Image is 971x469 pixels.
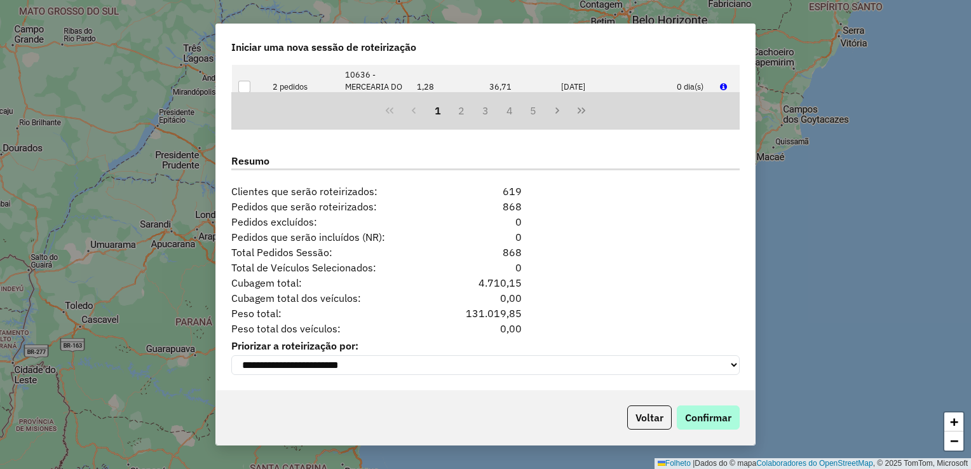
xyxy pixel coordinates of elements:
td: [DATE] [555,62,670,112]
a: Folheto [658,459,691,468]
span: Total de Veículos Selecionados: [224,260,442,275]
span: | [693,459,695,468]
td: 36,71 [482,62,555,112]
span: Iniciar uma nova sessão de roteirização [231,39,416,55]
button: Voltar [627,405,672,430]
td: 2 pedidos [266,62,339,112]
td: 10636 - MERCEARIA DO PUI [338,62,411,112]
span: Clientes que serão roteirizados: [224,184,442,199]
div: 0 [442,214,529,229]
div: 131.019,85 [442,306,529,321]
span: − [950,433,958,449]
button: Próxima Página [545,99,569,123]
span: Total Pedidos Sessão: [224,245,442,260]
button: 1 [426,99,450,123]
a: Ampliar [944,412,963,432]
div: 0,00 [442,290,529,306]
span: Pedidos que serão incluídos (NR): [224,229,442,245]
button: Confirmar [677,405,740,430]
button: 3 [473,99,498,123]
div: 4.710,15 [442,275,529,290]
td: 0 dia(s) [670,62,713,112]
span: + [950,414,958,430]
span: Peso total: [224,306,442,321]
label: Resumo [231,153,740,170]
label: Priorizar a roteirização por: [231,338,740,353]
div: 0 [442,260,529,275]
span: Pedidos que serão roteirizados: [224,199,442,214]
span: Cubagem total dos veículos: [224,290,442,306]
a: Colaboradores do OpenStreetMap [756,459,873,468]
a: Diminuir o zoom [944,432,963,451]
button: 4 [498,99,522,123]
div: Dados do © mapa , © 2025 TomTom, Microsoft [655,458,971,469]
span: Pedidos excluídos: [224,214,442,229]
span: Cubagem total: [224,275,442,290]
div: 0 [442,229,529,245]
span: Peso total dos veículos: [224,321,442,336]
button: Última página [569,99,594,123]
td: 1,28 [411,62,483,112]
button: 2 [449,99,473,123]
div: 868 [442,199,529,214]
button: 5 [522,99,546,123]
div: 868 [442,245,529,260]
div: 0,00 [442,321,529,336]
div: 619 [442,184,529,199]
